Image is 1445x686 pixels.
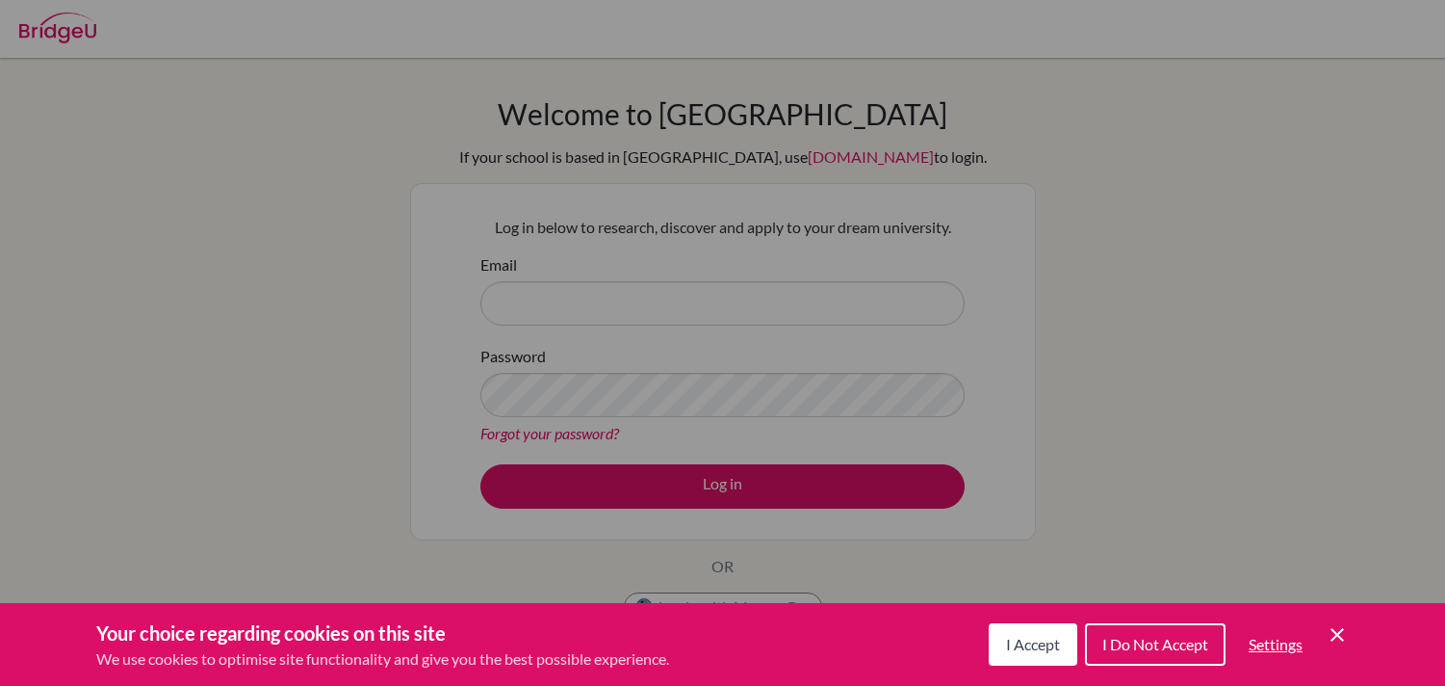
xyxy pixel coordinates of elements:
[1233,625,1318,664] button: Settings
[1006,635,1060,653] span: I Accept
[1326,623,1349,646] button: Save and close
[96,647,669,671] p: We use cookies to optimise site functionality and give you the best possible experience.
[96,619,669,647] h3: Your choice regarding cookies on this site
[989,623,1077,666] button: I Accept
[1249,635,1303,653] span: Settings
[1102,635,1208,653] span: I Do Not Accept
[1085,623,1226,666] button: I Do Not Accept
